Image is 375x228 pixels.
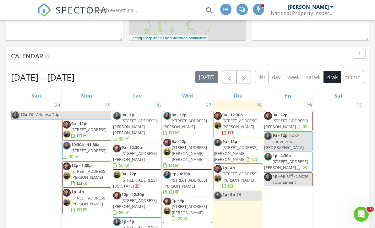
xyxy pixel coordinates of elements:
button: day [269,71,284,83]
a: 9a - 12p [STREET_ADDRESS][US_STATE] [113,171,157,188]
a: 9a - 12p [STREET_ADDRESS][PERSON_NAME][PERSON_NAME] [214,139,258,162]
a: Go to August 27, 2025 [204,100,213,110]
a: 9a - 12:30p [STREET_ADDRESS][PERSON_NAME] [214,111,262,137]
a: Go to August 24, 2025 [53,100,62,110]
button: 4 wk [323,71,341,83]
img: 5ed412a738bc4b6ebf64edaec0d92b37.jpeg [163,207,171,215]
span: 1p - 4p [172,198,184,203]
span: 12p - 1:30p [71,162,92,168]
span: Calendar [11,52,43,60]
span: 9a - 1p [122,112,134,118]
span: 9a - 12:30p [122,145,142,150]
a: SPECTORA [37,8,107,22]
a: 12p - 12:30p [STREET_ADDRESS][PERSON_NAME] [113,192,157,215]
a: Saturday [333,91,344,100]
img: picture_mark_schucker_npi.jpg [12,111,19,119]
span: 9a - 12p [172,112,187,118]
a: Go to August 26, 2025 [154,100,162,110]
img: picture_mark_schucker_npi.jpg [63,142,71,150]
img: 98ad0655cfd2453b98a1de31b1ed23db.jpeg [264,112,272,120]
input: Search everything... [90,4,215,16]
span: [STREET_ADDRESS][PERSON_NAME] [163,177,207,189]
a: 1p - 4:30p [STREET_ADDRESS][PERSON_NAME] [264,152,312,172]
a: 1p - 4p [STREET_ADDRESS][PERSON_NAME] [172,198,207,221]
span: 1p - 4:30p [172,171,190,177]
img: 98ad0655cfd2453b98a1de31b1ed23db.jpeg [214,165,222,173]
span: 10 [367,207,374,212]
img: 98ad0655cfd2453b98a1de31b1ed23db.jpeg [163,198,171,205]
a: 9a - 12p [STREET_ADDRESS][PERSON_NAME] [163,111,212,137]
span: 12p - 12:30p [122,192,144,197]
img: picture_mark_schucker_npi.jpg [163,171,171,179]
img: picture_mark_schucker_npi.jpg [214,139,222,146]
img: 5ed412a738bc4b6ebf64edaec0d92b37.jpeg [214,174,222,182]
span: 9a - 12p [122,171,136,177]
a: Sunday [30,91,42,100]
a: 9a - 12p [STREET_ADDRESS][PERSON_NAME] [163,112,207,136]
span: [STREET_ADDRESS][PERSON_NAME] [264,159,308,170]
img: 98ad0655cfd2453b98a1de31b1ed23db.jpeg [63,189,71,197]
span: 9a - 12p [71,121,86,126]
button: month [341,71,364,83]
a: 9a - 12p [STREET_ADDRESS][PERSON_NAME][PERSON_NAME] [163,138,212,170]
span: [STREET_ADDRESS][PERSON_NAME][PERSON_NAME] [214,145,258,162]
span: [STREET_ADDRESS][PERSON_NAME] [113,151,157,162]
a: 1p - 4:30p [STREET_ADDRESS][PERSON_NAME] [163,170,212,196]
span: [STREET_ADDRESS] [71,148,106,153]
a: 1p - 4:30p [STREET_ADDRESS][PERSON_NAME] [163,171,207,195]
a: Wednesday [181,91,194,100]
a: 1p - 4p [STREET_ADDRESS][PERSON_NAME] [214,164,262,190]
img: picture_mark_schucker_npi.jpg [214,192,222,199]
span: 1p - 4p [273,173,285,179]
img: 5ed412a738bc4b6ebf64edaec0d92b37.jpeg [113,171,121,179]
a: 10:30a - 11:30a [STREET_ADDRESS] [63,142,106,159]
a: 9a - 12p [STREET_ADDRESS][US_STATE] [113,170,161,190]
button: [DATE] [195,71,218,83]
div: National Property Inspections [271,10,334,16]
a: Go to August 28, 2025 [255,100,263,110]
span: 10:30a - 11:30a [71,142,100,147]
button: Next [236,71,251,83]
a: 9a - 12:30p [STREET_ADDRESS][PERSON_NAME] [222,112,258,136]
img: 98ad0655cfd2453b98a1de31b1ed23db.jpeg [63,162,71,170]
span: [STREET_ADDRESS][PERSON_NAME] [71,168,106,180]
div: | [129,35,208,41]
a: Leaflet [131,36,141,40]
a: 9a - 12p [STREET_ADDRESS] [71,121,106,138]
span: 9a - 12p [172,139,187,144]
img: 5ed412a738bc4b6ebf64edaec0d92b37.jpeg [163,148,171,156]
a: 9a - 12p [STREET_ADDRESS][PERSON_NAME] [264,111,312,131]
a: 9a - 12p [STREET_ADDRESS][PERSON_NAME][PERSON_NAME] [214,138,262,164]
span: [STREET_ADDRESS][PERSON_NAME][PERSON_NAME] [172,145,207,162]
span: [STREET_ADDRESS][PERSON_NAME][PERSON_NAME] [113,118,157,135]
a: 9a - 1p [STREET_ADDRESS][PERSON_NAME][PERSON_NAME] [113,112,157,142]
span: [STREET_ADDRESS][PERSON_NAME] [71,195,106,207]
a: Friday [284,91,293,100]
span: [STREET_ADDRESS][PERSON_NAME] [222,171,258,183]
span: [STREET_ADDRESS] [71,127,106,132]
img: picture_mark_schucker_npi.jpg [264,153,272,161]
img: 5ed412a738bc4b6ebf64edaec0d92b37.jpeg [63,199,71,206]
a: 9a - 12:30p [STREET_ADDRESS][PERSON_NAME] [113,144,161,170]
a: 9a - 1p [STREET_ADDRESS][PERSON_NAME][PERSON_NAME] [113,111,161,143]
img: 98ad0655cfd2453b98a1de31b1ed23db.jpeg [264,173,272,181]
img: picture_mark_schucker_npi.jpg [113,218,121,226]
img: picture_mark_schucker_npi.jpg [113,112,121,120]
img: 5ed412a738bc4b6ebf64edaec0d92b37.jpeg [63,172,71,180]
span: 9a - 12p [273,132,287,138]
iframe: Intercom live chat [354,207,369,222]
a: 1p - 4p [STREET_ADDRESS][PERSON_NAME] [71,189,106,213]
span: 9a - 12p [273,112,287,118]
span: 2p - 5p [222,192,235,197]
span: hold- commercial [GEOGRAPHIC_DATA] [264,132,304,150]
span: 9a - 12:30p [222,112,243,118]
span: [STREET_ADDRESS][PERSON_NAME] [264,118,308,130]
span: 12a [20,111,28,119]
span: [STREET_ADDRESS][US_STATE] [113,177,157,189]
span: 9a - 12p [222,139,237,144]
span: Off - Soccer Tournament [273,173,308,185]
span: [STREET_ADDRESS][PERSON_NAME] [113,198,157,209]
span: [STREET_ADDRESS][PERSON_NAME] [222,118,258,130]
button: week [284,71,303,83]
img: 5ed412a738bc4b6ebf64edaec0d92b37.jpeg [214,121,222,129]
